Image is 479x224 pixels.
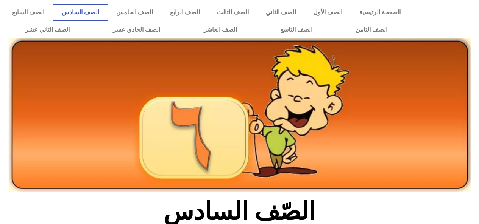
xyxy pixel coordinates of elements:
a: الصف الثالث [208,4,257,21]
a: الصف السابع [4,4,53,21]
a: الصف السادس [53,4,108,21]
a: الصف الأول [304,4,351,21]
a: الصفحة الرئيسية [351,4,409,21]
a: الصف الثاني [257,4,304,21]
a: الصف الحادي عشر [91,21,182,39]
a: الصف الثاني عشر [4,21,91,39]
a: الصف التاسع [259,21,334,39]
a: الصف الخامس [108,4,161,21]
a: الصف الرابع [161,4,208,21]
a: الصف الثامن [334,21,409,39]
a: الصف العاشر [182,21,259,39]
